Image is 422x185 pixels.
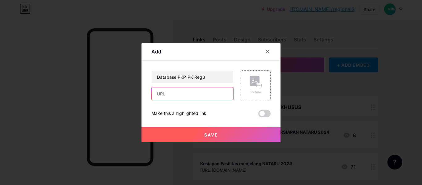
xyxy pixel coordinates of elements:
[250,90,262,95] div: Picture
[204,132,218,137] span: Save
[152,71,233,83] input: Title
[141,127,281,142] button: Save
[151,48,161,55] div: Add
[151,110,206,117] div: Make this a highlighted link
[152,87,233,100] input: URL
